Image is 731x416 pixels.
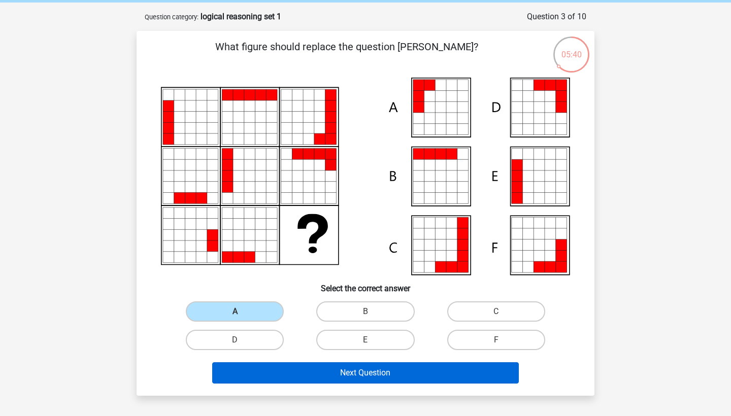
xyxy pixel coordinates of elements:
label: F [447,330,545,350]
label: A [186,301,284,322]
label: C [447,301,545,322]
div: 05:40 [552,36,590,61]
label: D [186,330,284,350]
strong: logical reasoning set 1 [201,12,281,21]
button: Next Question [212,362,519,384]
label: E [316,330,414,350]
small: Question category: [145,13,198,21]
div: Question 3 of 10 [527,11,586,23]
p: What figure should replace the question [PERSON_NAME]? [153,39,540,70]
h6: Select the correct answer [153,275,578,293]
label: B [316,301,414,322]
